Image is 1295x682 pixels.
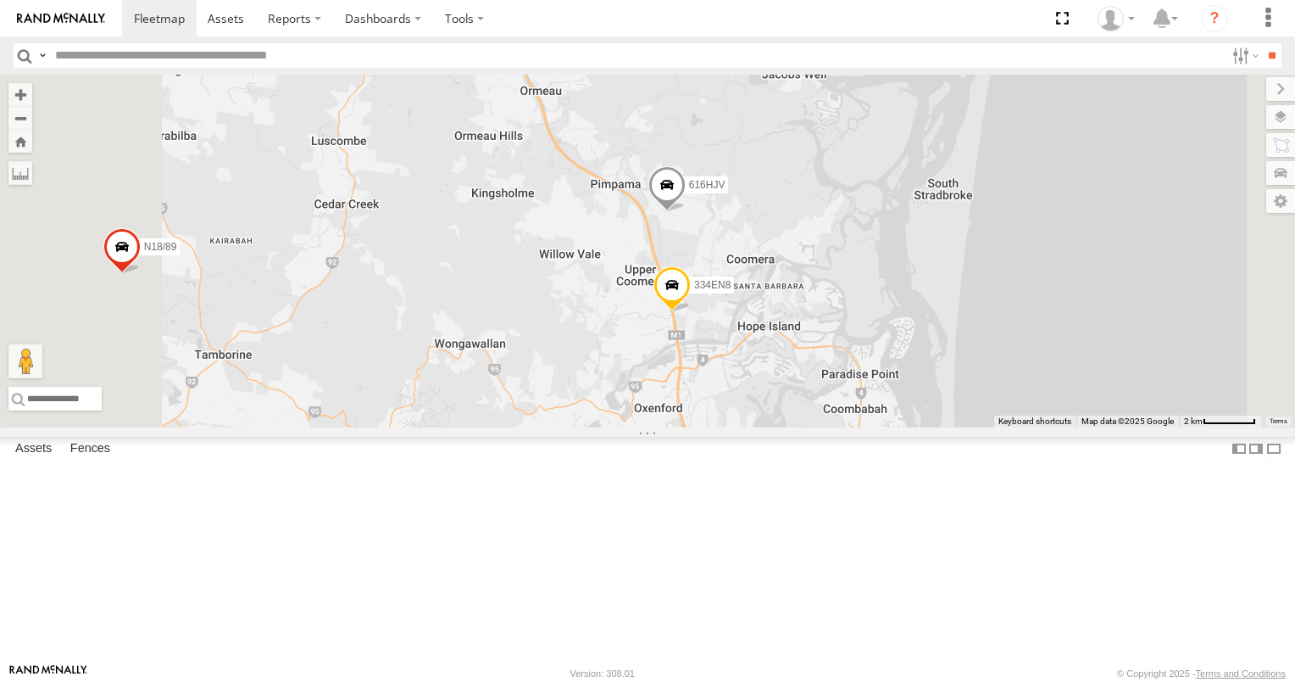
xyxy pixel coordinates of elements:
[9,665,87,682] a: Visit our Website
[1226,43,1262,68] label: Search Filter Options
[570,668,635,679] div: Version: 308.01
[1117,668,1286,679] div: © Copyright 2025 -
[8,130,32,153] button: Zoom Home
[8,344,42,378] button: Drag Pegman onto the map to open Street View
[694,279,731,291] span: 334EN8
[1266,189,1295,213] label: Map Settings
[7,437,60,461] label: Assets
[1179,416,1261,428] button: Map Scale: 2 km per 59 pixels
[8,161,32,185] label: Measure
[1231,437,1248,461] label: Dock Summary Table to the Left
[1081,416,1174,426] span: Map data ©2025 Google
[1201,5,1228,32] i: ?
[689,180,725,192] span: 616HJV
[144,242,177,254] span: N18/89
[1265,437,1282,461] label: Hide Summary Table
[1092,6,1141,31] div: Alex Bates
[1196,668,1286,679] a: Terms and Conditions
[62,437,119,461] label: Fences
[998,416,1071,428] button: Keyboard shortcuts
[36,43,49,68] label: Search Query
[1184,416,1203,426] span: 2 km
[1270,418,1287,425] a: Terms (opens in new tab)
[1248,437,1264,461] label: Dock Summary Table to the Right
[8,83,32,106] button: Zoom in
[17,13,105,25] img: rand-logo.svg
[8,106,32,130] button: Zoom out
